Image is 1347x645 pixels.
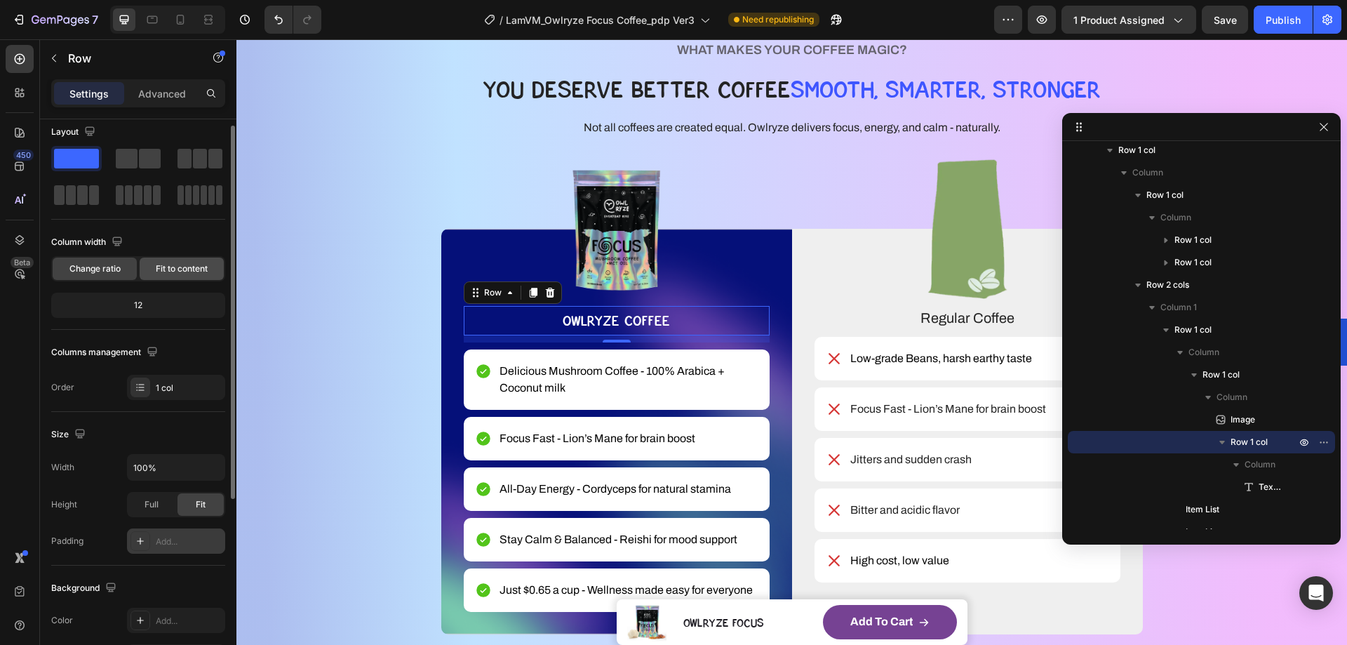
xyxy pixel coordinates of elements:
div: Size [51,425,88,444]
span: Popup 1 [1090,285,1104,321]
div: 12 [54,295,222,315]
p: Focus Fast - Lion’s Mane for brain boost [614,361,810,378]
span: Item List [1186,525,1219,539]
p: Advanced [138,86,186,101]
span: Column [1188,345,1219,359]
span: Text Block [1259,480,1282,494]
span: Image [1231,413,1255,427]
div: Padding [51,535,83,547]
span: Full [145,498,159,511]
p: Row [68,50,187,67]
span: Need republishing [742,13,814,26]
span: Low-grade Beans, harsh earthy taste [614,313,796,325]
span: High cost, low value [614,515,713,527]
p: OWLRYZE COFFEE [229,268,532,295]
div: Color [51,614,73,627]
span: Column [1245,458,1275,472]
h1: OwlRyze Focus [445,571,577,595]
span: Row 1 col [1174,255,1212,270]
span: 1 product assigned [1073,13,1165,27]
span: All-Day Energy - Cordyceps for natural stamina [263,444,495,456]
div: Column width [51,233,126,252]
p: Jitters and sudden crash [614,412,735,429]
button: Add to cart [587,566,721,600]
div: Undo/Redo [264,6,321,34]
span: Focus Fast - Lion’s Mane for brain boost [263,393,459,405]
div: Beta [11,257,34,268]
input: Auto [128,455,224,480]
span: Delicious Mushroom Coffee - 100% Arabica + Coconut milk [263,326,488,354]
span: Column [1217,390,1247,404]
span: SMOOTH, SMARTER, STRONGER [554,36,864,64]
span: Fit [196,498,206,511]
div: Order [51,381,74,394]
div: Row [245,247,268,260]
img: gempages_573486466177434688-6cabb771-606b-49cd-9853-652dd8a6a5cc.png [578,119,884,260]
button: 1 product assigned [1061,6,1196,34]
span: Item List [1186,503,1219,517]
span: Row 1 col [1146,188,1184,202]
div: Add... [156,615,222,627]
div: 1 col [156,382,222,394]
h2: YOU DESERVE BETTER COFFEE [245,27,866,74]
div: Add to cart [614,576,676,590]
span: Stay Calm & Balanced - Reishi for mood support [263,494,501,506]
button: Publish [1254,6,1313,34]
img: gempages_573486466177434688-1646262b-9bb8-4592-be31-47dd4dc41029.png [227,119,533,260]
span: Row 1 col [1174,323,1212,337]
p: 7 [92,11,98,28]
div: Add... [156,536,222,548]
span: Column [1160,211,1191,225]
span: Row 1 col [1202,368,1240,382]
div: Background [51,579,119,598]
div: 450 [13,149,34,161]
div: Rich Text Editor. Editing area: main [227,267,533,296]
span: Column 1 [1160,300,1197,314]
div: Open Intercom Messenger [1299,576,1333,610]
span: Row 1 col [1118,143,1155,157]
span: Row 1 col [1174,233,1212,247]
h2: Not all coffees are created equal. Owlryze delivers focus, energy, and calm - naturally. [346,79,765,98]
p: Regular Coffee [579,268,883,289]
span: Row 1 col [1231,435,1268,449]
p: Settings [69,86,109,101]
p: Bitter and acidic flavor [614,463,723,479]
span: Change ratio [69,262,121,275]
div: Publish [1266,13,1301,27]
div: Height [51,498,77,511]
span: Row 2 cols [1146,278,1189,292]
span: Save [1214,14,1237,26]
div: Layout [51,123,98,142]
div: Width [51,461,74,474]
button: 7 [6,6,105,34]
span: LamVM_Owlryze Focus Coffee_pdp Ver3 [506,13,695,27]
span: / [500,13,503,27]
span: Just $0.65 a cup - Wellness made easy for everyone [263,545,516,557]
div: Columns management [51,343,161,362]
iframe: Design area [236,39,1347,645]
span: Column [1132,166,1163,180]
button: Save [1202,6,1248,34]
span: Fit to content [156,262,208,275]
